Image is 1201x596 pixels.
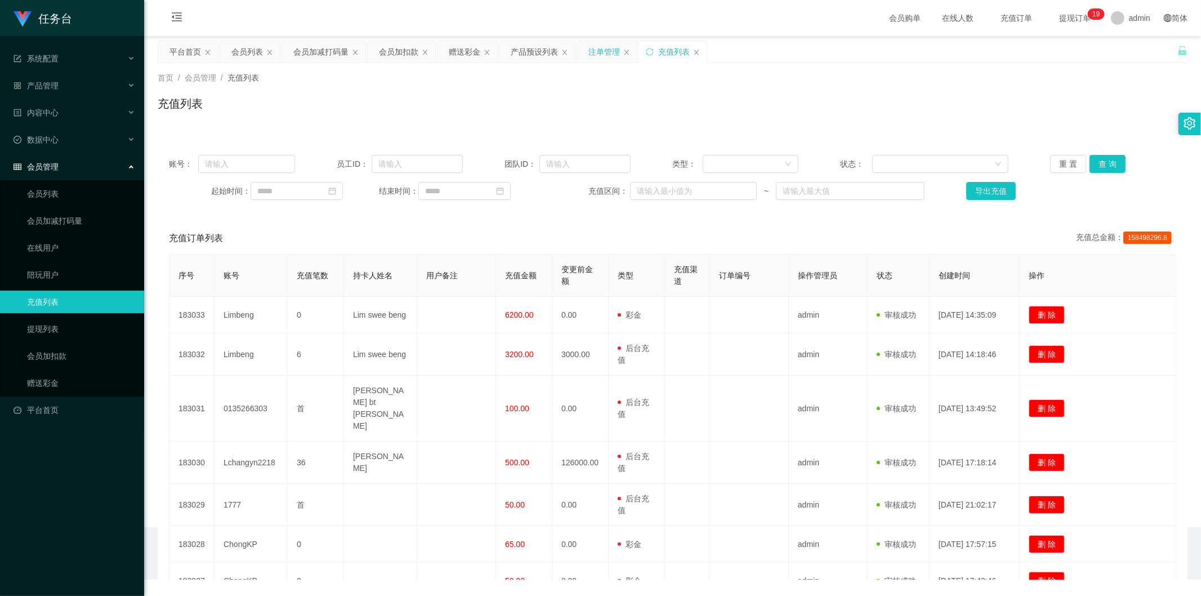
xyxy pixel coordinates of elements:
[618,540,641,549] span: 彩金
[169,442,215,484] td: 183030
[693,49,700,56] i: 图标: close
[630,182,757,200] input: 请输入最小值为
[288,484,344,526] td: 首
[672,158,702,170] span: 类型：
[158,73,173,82] span: 首页
[561,49,568,56] i: 图标: close
[169,158,198,170] span: 账号：
[352,49,359,56] i: 图标: close
[14,14,72,23] a: 任务台
[930,297,1020,333] td: [DATE] 14:35:09
[995,14,1038,22] span: 充值订单
[1164,14,1172,22] i: 图标: global
[14,163,21,171] i: 图标: table
[266,49,273,56] i: 图标: close
[1029,399,1065,417] button: 删 除
[211,185,251,197] span: 起始时间：
[227,73,259,82] span: 充值列表
[14,108,59,117] span: 内容中心
[27,264,135,286] a: 陪玩用户
[618,452,649,473] span: 后台充值
[561,265,593,286] span: 变更前金额
[1177,46,1187,56] i: 图标: unlock
[344,442,417,484] td: [PERSON_NAME]
[153,554,1192,566] div: 2021
[27,372,135,394] a: 赠送彩金
[288,442,344,484] td: 36
[539,155,631,173] input: 请输入
[939,271,970,280] span: 创建时间
[484,49,490,56] i: 图标: close
[505,458,529,467] span: 500.00
[27,318,135,340] a: 提现列表
[618,576,641,585] span: 彩金
[14,136,21,144] i: 图标: check-circle-o
[646,48,654,56] i: 图标: sync
[504,158,539,170] span: 团队ID：
[789,297,868,333] td: admin
[14,11,32,27] img: logo.9652507e.png
[372,155,463,173] input: 请输入
[215,333,288,376] td: Limbeng
[841,158,873,170] span: 状态：
[552,333,609,376] td: 3000.00
[719,271,751,280] span: 订单编号
[158,1,196,37] i: 图标: menu-fold
[449,41,480,63] div: 赠送彩金
[215,526,288,563] td: ChongKP
[618,271,633,280] span: 类型
[511,41,558,63] div: 产品预设列表
[789,526,868,563] td: admin
[505,350,534,359] span: 3200.00
[169,41,201,63] div: 平台首页
[505,500,525,509] span: 50.00
[185,73,216,82] span: 会员管理
[552,526,609,563] td: 0.00
[344,376,417,442] td: [PERSON_NAME] bt [PERSON_NAME]
[1090,155,1126,173] button: 查 询
[966,182,1016,200] button: 导出充值
[930,442,1020,484] td: [DATE] 17:18:14
[215,297,288,333] td: Limbeng
[785,161,792,168] i: 图标: down
[328,187,336,195] i: 图标: calendar
[877,310,916,319] span: 审核成功
[221,73,223,82] span: /
[337,158,372,170] span: 员工ID：
[505,576,525,585] span: 50.00
[288,376,344,442] td: 首
[1088,8,1104,20] sup: 19
[930,526,1020,563] td: [DATE] 17:57:15
[552,484,609,526] td: 0.00
[215,484,288,526] td: 1777
[169,333,215,376] td: 183032
[877,500,916,509] span: 审核成功
[1029,572,1065,590] button: 删 除
[674,265,698,286] span: 充值渠道
[1050,155,1086,173] button: 重 置
[178,271,194,280] span: 序号
[1029,453,1065,472] button: 删 除
[215,376,288,442] td: 0135266303
[1029,535,1065,553] button: 删 除
[1123,232,1172,244] span: 158498296.8
[198,155,295,173] input: 请输入
[178,73,180,82] span: /
[552,376,609,442] td: 0.00
[552,442,609,484] td: 126000.00
[38,1,72,37] h1: 任务台
[169,484,215,526] td: 183029
[789,376,868,442] td: admin
[623,49,630,56] i: 图标: close
[27,237,135,259] a: 在线用户
[344,333,417,376] td: Lim swee beng
[618,494,649,515] span: 后台充值
[618,344,649,364] span: 后台充值
[1053,14,1096,22] span: 提现订单
[169,376,215,442] td: 183031
[588,185,629,197] span: 充值区间：
[14,109,21,117] i: 图标: profile
[618,310,641,319] span: 彩金
[27,183,135,205] a: 会员列表
[930,484,1020,526] td: [DATE] 21:02:17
